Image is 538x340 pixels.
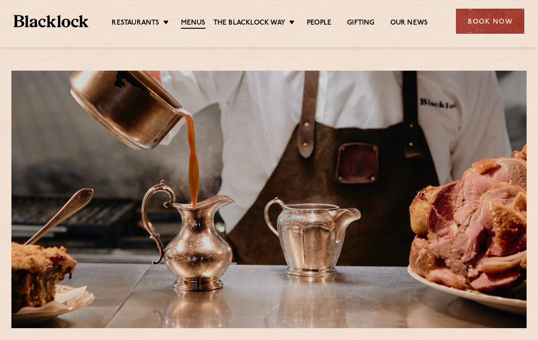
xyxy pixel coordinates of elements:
[112,19,159,28] a: Restaurants
[390,19,428,28] a: Our News
[181,19,206,29] a: Menus
[347,19,374,28] a: Gifting
[213,19,285,28] a: The Blacklock Way
[456,9,524,34] div: Book Now
[14,15,88,28] img: BL_Textured_Logo-footer-cropped.svg
[307,19,331,28] a: People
